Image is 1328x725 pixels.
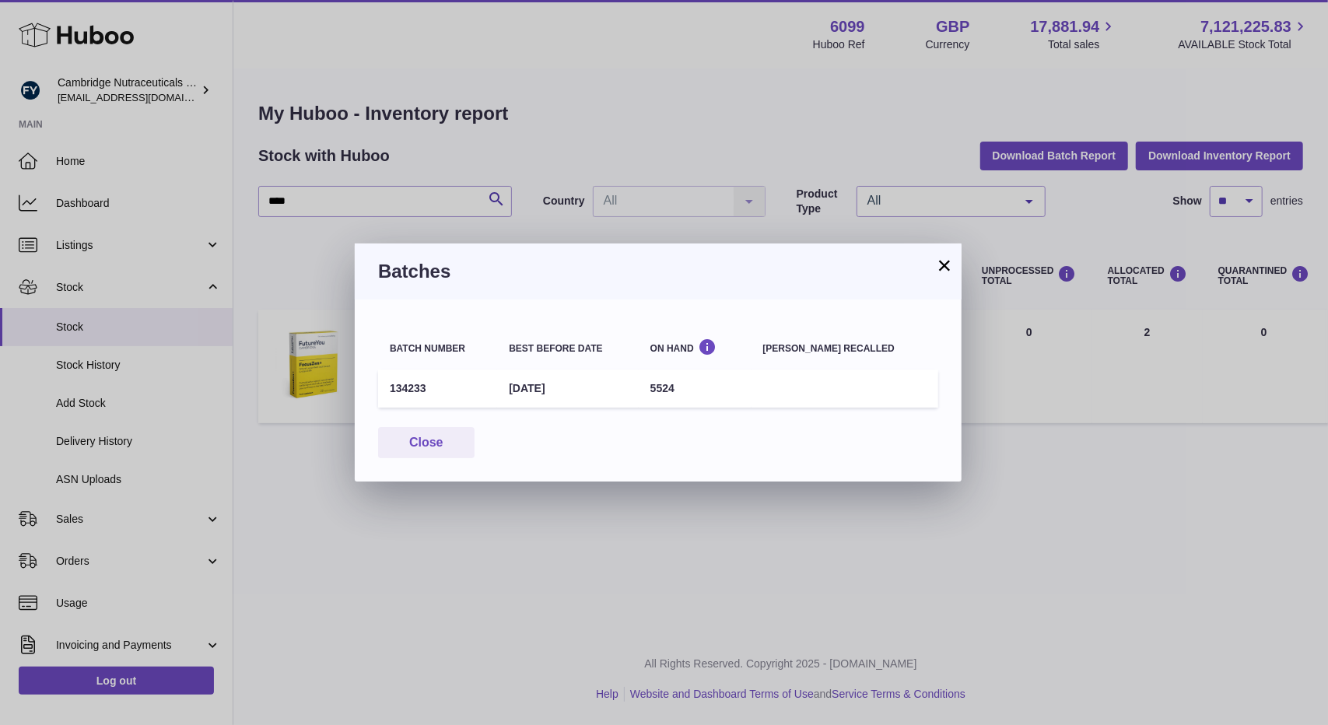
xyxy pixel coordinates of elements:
div: On Hand [650,338,740,353]
div: [PERSON_NAME] recalled [763,344,927,354]
button: Close [378,427,475,459]
div: Batch number [390,344,485,354]
button: × [935,256,954,275]
td: 5524 [639,370,752,408]
div: Best before date [509,344,626,354]
h3: Batches [378,259,938,284]
td: 134233 [378,370,497,408]
td: [DATE] [497,370,638,408]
